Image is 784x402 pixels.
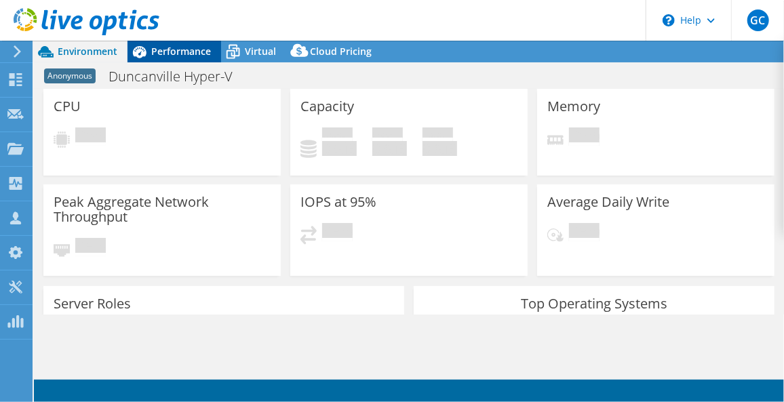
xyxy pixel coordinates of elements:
span: Performance [151,45,211,58]
h4: 0 GiB [423,141,457,156]
span: Anonymous [44,68,96,83]
span: Pending [322,223,353,241]
span: GC [747,9,769,31]
h4: 0 GiB [372,141,407,156]
span: Pending [569,127,600,146]
h3: Capacity [300,99,354,114]
h4: 0 GiB [322,141,357,156]
span: Virtual [245,45,276,58]
span: Total [423,127,453,141]
h3: Memory [547,99,600,114]
svg: \n [663,14,675,26]
span: Used [322,127,353,141]
h3: Average Daily Write [547,195,669,209]
h3: Peak Aggregate Network Throughput [54,195,271,224]
h1: Duncanville Hyper-V [102,69,254,84]
h3: CPU [54,99,81,114]
span: Pending [75,238,106,256]
span: Environment [58,45,117,58]
span: Pending [75,127,106,146]
h3: IOPS at 95% [300,195,376,209]
h3: Top Operating Systems [424,296,764,311]
span: Pending [569,223,600,241]
span: Cloud Pricing [310,45,372,58]
span: Free [372,127,403,141]
h3: Server Roles [54,296,131,311]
